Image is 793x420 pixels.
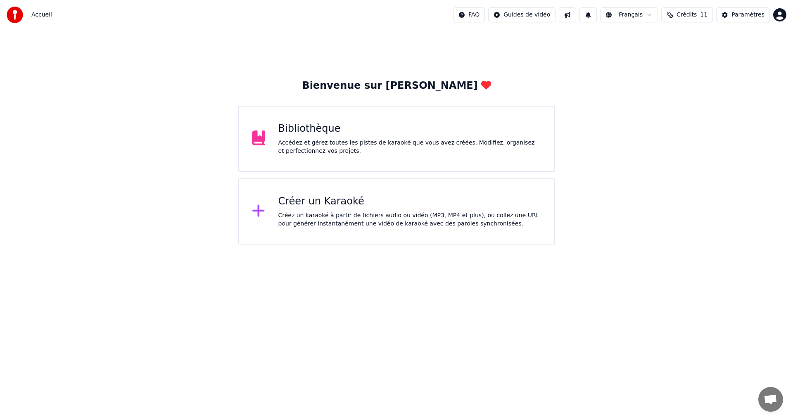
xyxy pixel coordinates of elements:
[661,7,713,22] button: Crédits11
[488,7,556,22] button: Guides de vidéo
[7,7,23,23] img: youka
[700,11,708,19] span: 11
[731,11,765,19] div: Paramètres
[31,11,52,19] nav: breadcrumb
[278,139,541,155] div: Accédez et gérez toutes les pistes de karaoké que vous avez créées. Modifiez, organisez et perfec...
[31,11,52,19] span: Accueil
[278,211,541,228] div: Créez un karaoké à partir de fichiers audio ou vidéo (MP3, MP4 et plus), ou collez une URL pour g...
[302,79,491,93] div: Bienvenue sur [PERSON_NAME]
[758,387,783,412] div: Ouvrir le chat
[677,11,697,19] span: Crédits
[716,7,770,22] button: Paramètres
[278,122,541,135] div: Bibliothèque
[278,195,541,208] div: Créer un Karaoké
[453,7,485,22] button: FAQ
